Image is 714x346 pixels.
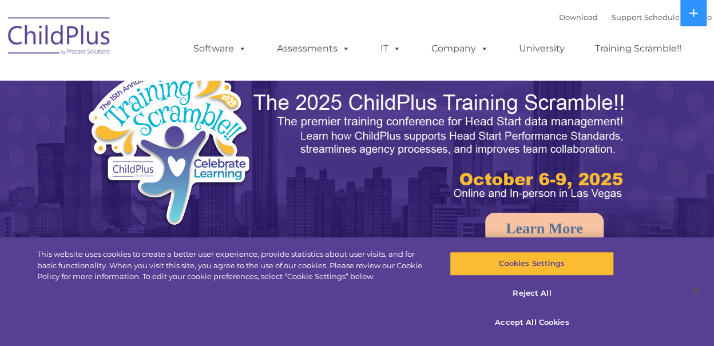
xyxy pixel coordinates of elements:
[420,37,500,60] a: Company
[159,122,208,131] span: Phone number
[2,9,117,66] img: ChildPlus by Procare Solutions
[559,13,712,22] font: |
[644,13,712,22] a: Schedule A Demo
[159,75,194,84] span: Last name
[584,37,693,60] a: Training Scramble!!
[37,249,429,283] div: This website uses cookies to create a better user experience, provide statistics about user visit...
[369,37,412,60] a: IT
[182,37,258,60] a: Software
[450,281,614,305] button: Reject All
[265,37,362,60] a: Assessments
[559,13,598,22] a: Download
[612,13,642,22] a: Support
[450,311,614,335] button: Accept All Cookies
[485,213,604,244] a: Learn More
[507,37,576,60] a: University
[683,278,708,303] button: Close
[450,252,614,276] button: Cookies Settings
